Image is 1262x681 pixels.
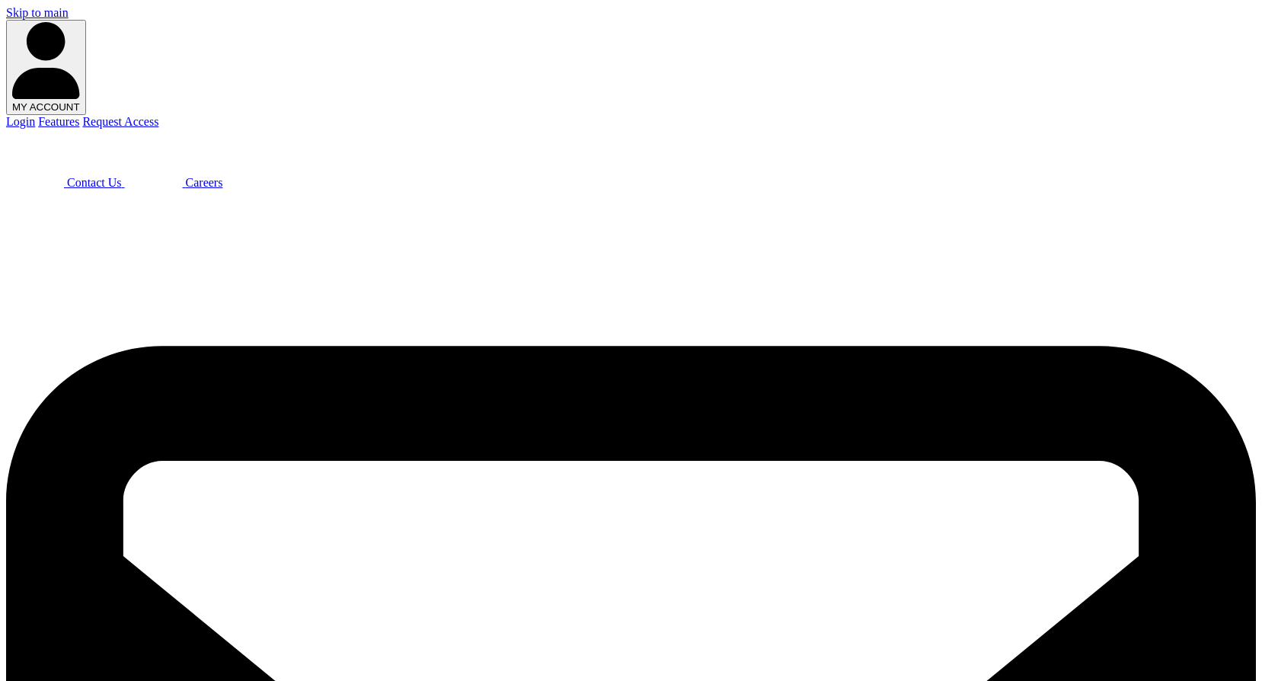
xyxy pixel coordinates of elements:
[125,129,183,187] img: Beacon Funding Careers
[82,115,158,128] a: Request Access
[67,176,122,189] span: Contact Us
[38,115,79,128] a: Features
[6,129,64,187] img: Beacon Funding chat
[125,176,223,189] a: Careers
[6,20,86,115] button: MY ACCOUNT
[6,176,125,189] a: Contact Us
[186,176,223,189] span: Careers
[6,6,69,19] a: Skip to main
[6,115,35,128] a: Login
